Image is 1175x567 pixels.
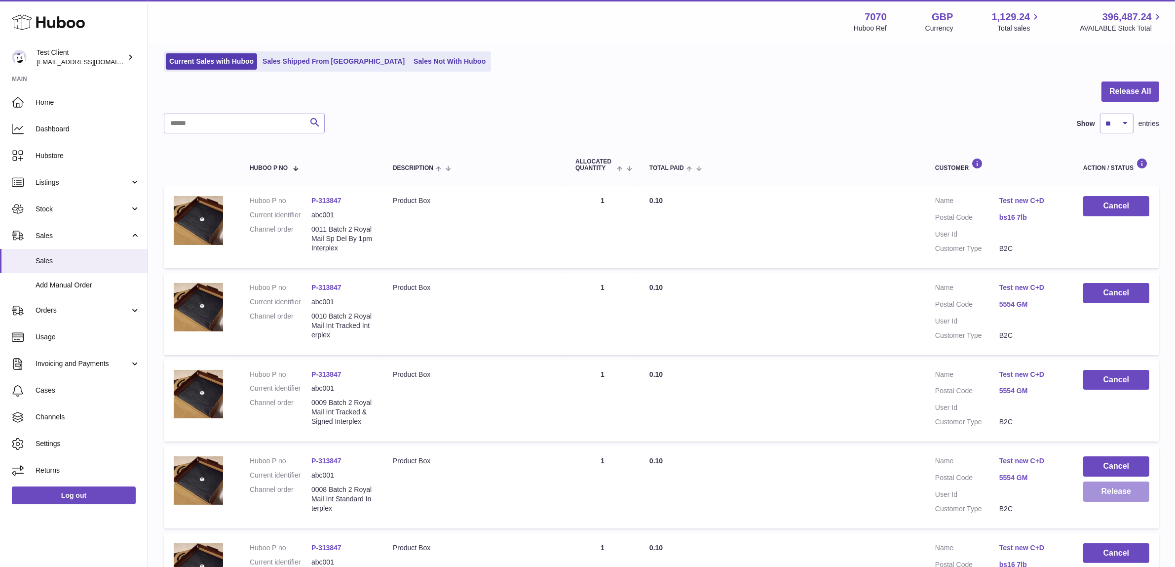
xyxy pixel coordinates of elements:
[311,457,341,465] a: P-313847
[410,53,489,70] a: Sales Not With Huboo
[250,210,311,220] dt: Current identifier
[36,151,140,161] span: Hubstore
[311,398,373,426] dd: 0009 Batch 2 Royal Mail Int Tracked & Signed Interplex
[37,48,125,67] div: Test Client
[393,456,556,466] div: Product Box
[935,230,999,239] dt: User Id
[649,197,663,204] span: 0.10
[1083,283,1149,303] button: Cancel
[311,297,373,307] dd: abc001
[1138,119,1159,128] span: entries
[250,543,311,553] dt: Huboo P no
[932,10,953,24] strong: GBP
[37,58,145,66] span: [EMAIL_ADDRESS][DOMAIN_NAME]
[1083,543,1149,564] button: Cancel
[935,196,999,208] dt: Name
[36,256,140,266] span: Sales
[393,370,556,379] div: Product Box
[935,403,999,412] dt: User Id
[311,197,341,204] a: P-313847
[250,312,311,340] dt: Channel order
[997,24,1041,33] span: Total sales
[566,273,640,355] td: 1
[865,10,887,24] strong: 7070
[935,490,999,499] dt: User Id
[311,384,373,393] dd: abc001
[36,281,140,290] span: Add Manual Order
[1083,482,1149,502] button: Release
[935,158,1063,171] div: Customer
[311,312,373,340] dd: 0010 Batch 2 Royal Mail Int Tracked Interplex
[311,544,341,552] a: P-313847
[36,359,130,368] span: Invoicing and Payments
[250,398,311,426] dt: Channel order
[999,417,1063,427] dd: B2C
[311,283,341,291] a: P-313847
[12,486,136,504] a: Log out
[393,196,556,205] div: Product Box
[935,370,999,382] dt: Name
[1083,158,1149,171] div: Action / Status
[250,558,311,567] dt: Current identifier
[250,456,311,466] dt: Huboo P no
[36,204,130,214] span: Stock
[393,165,433,171] span: Description
[999,244,1063,253] dd: B2C
[935,543,999,555] dt: Name
[36,466,140,475] span: Returns
[250,283,311,292] dt: Huboo P no
[999,331,1063,340] dd: B2C
[311,370,341,378] a: P-313847
[36,231,130,241] span: Sales
[36,386,140,395] span: Cases
[566,186,640,268] td: 1
[649,283,663,291] span: 0.10
[992,10,1030,24] span: 1,129.24
[1080,24,1163,33] span: AVAILABLE Stock Total
[259,53,408,70] a: Sales Shipped From [GEOGRAPHIC_DATA]
[935,244,999,253] dt: Customer Type
[36,439,140,448] span: Settings
[999,473,1063,483] a: 5554 GM
[36,332,140,342] span: Usage
[575,159,614,171] span: ALLOCATED Quantity
[1083,196,1149,216] button: Cancel
[566,446,640,528] td: 1
[935,417,999,427] dt: Customer Type
[1077,119,1095,128] label: Show
[250,196,311,205] dt: Huboo P no
[935,283,999,295] dt: Name
[36,178,130,187] span: Listings
[174,370,223,418] img: 70701730305952.jpg
[992,10,1042,33] a: 1,129.24 Total sales
[999,370,1063,379] a: Test new C+D
[649,370,663,378] span: 0.10
[174,456,223,505] img: 70701730305952.jpg
[999,386,1063,396] a: 5554 GM
[311,485,373,513] dd: 0008 Batch 2 Royal Mail Int Standard Interplex
[174,196,223,244] img: 70701730305952.jpg
[250,370,311,379] dt: Huboo P no
[250,485,311,513] dt: Channel order
[1083,370,1149,390] button: Cancel
[12,50,27,65] img: internalAdmin-7070@internal.huboo.com
[999,283,1063,292] a: Test new C+D
[36,124,140,134] span: Dashboard
[999,543,1063,553] a: Test new C+D
[566,360,640,442] td: 1
[36,412,140,422] span: Channels
[1101,81,1159,102] button: Release All
[311,210,373,220] dd: abc001
[174,283,223,331] img: 70701730305952.jpg
[999,504,1063,514] dd: B2C
[1102,10,1152,24] span: 396,487.24
[250,297,311,307] dt: Current identifier
[250,471,311,480] dt: Current identifier
[649,544,663,552] span: 0.10
[250,384,311,393] dt: Current identifier
[935,473,999,485] dt: Postal Code
[166,53,257,70] a: Current Sales with Huboo
[935,504,999,514] dt: Customer Type
[36,306,130,315] span: Orders
[393,543,556,553] div: Product Box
